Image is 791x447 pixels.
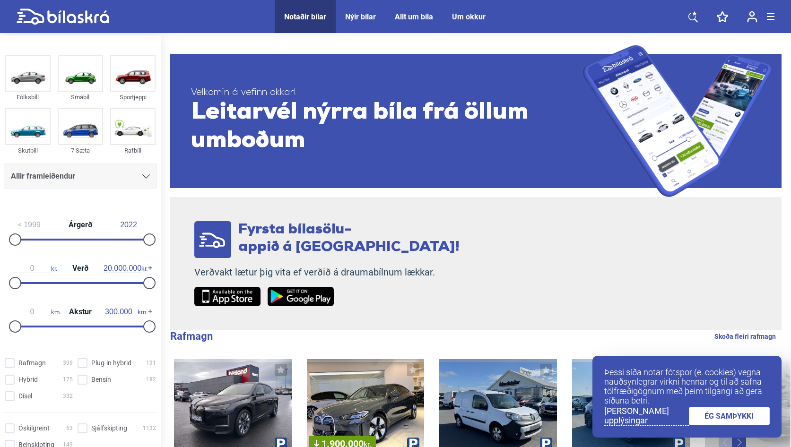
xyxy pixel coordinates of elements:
div: Smábíl [58,92,103,103]
div: Rafbíll [110,145,156,156]
a: Velkomin á vefinn okkar!Leitarvél nýrra bíla frá öllum umboðum [170,45,782,197]
span: Dísel [18,391,32,401]
a: Nýir bílar [345,12,376,21]
span: km. [13,308,61,316]
span: Allir framleiðendur [11,170,75,183]
a: Skoða fleiri rafmagn [714,330,776,343]
span: kr. [13,264,57,273]
a: [PERSON_NAME] upplýsingar [604,406,689,426]
a: ÉG SAMÞYKKI [689,407,770,425]
span: Sjálfskipting [91,423,127,433]
span: 332 [63,391,73,401]
a: Allt um bíla [395,12,433,21]
span: 191 [146,358,156,368]
span: Velkomin á vefinn okkar! [191,87,583,99]
div: 7 Sæta [58,145,103,156]
div: Skutbíll [5,145,51,156]
b: Rafmagn [170,330,213,342]
span: Bensín [91,375,111,385]
p: Verðvakt lætur þig vita ef verðið á draumabílnum lækkar. [194,266,460,278]
span: Akstur [67,308,94,316]
a: Notaðir bílar [284,12,326,21]
span: Hybrid [18,375,38,385]
span: Verð [70,265,91,272]
p: Þessi síða notar fótspor (e. cookies) vegna nauðsynlegrar virkni hennar og til að safna tölfræðig... [604,368,770,405]
span: 63 [66,423,73,433]
span: km. [100,308,148,316]
div: Fólksbíll [5,92,51,103]
span: 399 [63,358,73,368]
span: kr. [104,264,148,273]
a: Um okkur [452,12,486,21]
span: 1132 [143,423,156,433]
img: user-login.svg [747,11,757,23]
span: Óskilgreint [18,423,50,433]
span: 182 [146,375,156,385]
span: 175 [63,375,73,385]
span: Rafmagn [18,358,46,368]
span: Fyrsta bílasölu- appið á [GEOGRAPHIC_DATA]! [238,223,460,255]
span: Plug-in hybrid [91,358,131,368]
span: Árgerð [66,221,95,229]
span: Leitarvél nýrra bíla frá öllum umboðum [191,99,583,155]
div: Sportjeppi [110,92,156,103]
